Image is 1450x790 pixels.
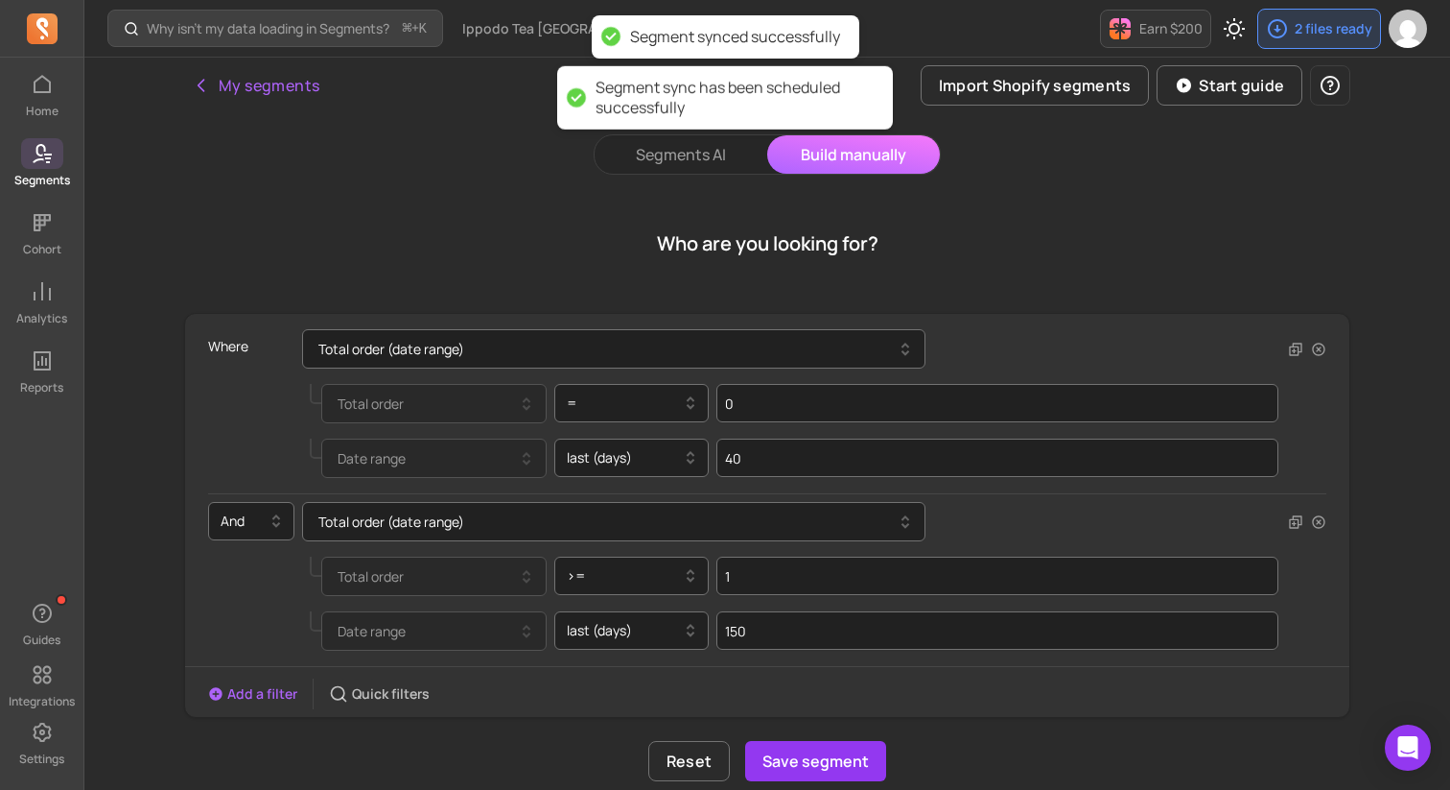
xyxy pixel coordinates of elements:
p: Segments [14,173,70,188]
p: Earn $200 [1139,19,1203,38]
button: Earn $200 [1100,10,1211,48]
input: Value for filter clause [716,384,1278,422]
button: 2 files ready [1257,9,1381,49]
div: Segment sync has been scheduled successfully [596,78,874,118]
span: Ippodo Tea [GEOGRAPHIC_DATA] & [GEOGRAPHIC_DATA] [462,19,679,38]
p: Reports [20,380,63,395]
button: My segments [184,66,327,105]
p: Why isn't my data loading in Segments? [147,19,389,38]
button: Start guide [1157,65,1302,106]
p: Guides [23,633,60,648]
button: Total order [321,384,547,423]
div: Open Intercom Messenger [1385,725,1431,771]
button: Build manually [767,135,940,174]
kbd: ⌘ [402,17,412,41]
div: Segment synced successfully [630,27,840,47]
button: Save segment [745,741,886,781]
input: Value for filter clause [716,557,1278,595]
span: + [403,18,427,38]
button: Total order (date range) [302,502,925,541]
input: Value for filter clause [716,611,1278,650]
p: Where [208,329,248,364]
button: Import Shopify segments [921,65,1150,106]
button: Reset [648,741,730,781]
p: Quick filters [352,684,430,704]
button: Quick filters [329,684,430,704]
button: Date range [321,439,547,478]
kbd: K [419,21,427,36]
button: Total order [321,557,547,596]
p: Home [26,104,58,119]
button: Add a filter [208,684,297,704]
p: Cohort [23,242,61,257]
button: Why isn't my data loading in Segments?⌘+K [107,10,443,47]
p: Start guide [1199,74,1284,97]
input: Value for filter clause [716,439,1278,477]
button: Date range [321,611,547,651]
p: Integrations [9,694,75,709]
button: Guides [21,594,63,652]
button: Segments AI [595,135,767,174]
p: Analytics [16,311,67,326]
p: Settings [19,752,64,767]
p: 2 files ready [1295,19,1372,38]
button: Ippodo Tea [GEOGRAPHIC_DATA] & [GEOGRAPHIC_DATA] [451,12,690,46]
button: Toggle dark mode [1215,10,1253,48]
button: Total order (date range) [302,329,925,369]
img: avatar [1389,10,1427,48]
h1: Who are you looking for? [657,230,878,257]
